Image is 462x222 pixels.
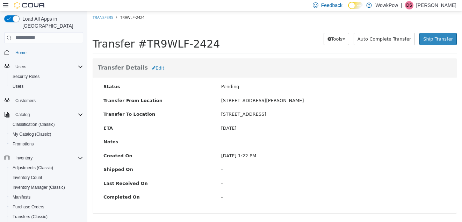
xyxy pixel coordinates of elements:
[13,110,83,119] span: Catalog
[13,74,39,79] span: Security Roles
[10,164,56,172] a: Adjustments (Classic)
[7,163,86,173] button: Adjustments (Classic)
[15,98,36,103] span: Customers
[10,193,83,201] span: Manifests
[10,130,54,138] a: My Catalog (Classic)
[10,51,364,63] h3: Transfer Details
[13,63,29,71] button: Users
[13,110,33,119] button: Catalog
[129,141,364,148] div: [DATE] 1:22 PM
[10,120,83,129] span: Classification (Classic)
[406,1,412,9] span: DS
[13,122,55,127] span: Classification (Classic)
[13,165,53,171] span: Adjustments (Classic)
[129,155,364,162] div: -
[1,95,86,106] button: Customers
[11,114,129,121] label: ETA
[244,25,255,30] span: Tools
[7,129,86,139] button: My Catalog (Classic)
[10,164,83,172] span: Adjustments (Classic)
[15,50,27,56] span: Home
[13,194,30,200] span: Manifests
[1,110,86,120] button: Catalog
[7,173,86,182] button: Inventory Count
[10,72,42,81] a: Security Roles
[10,183,68,192] a: Inventory Manager (Classic)
[13,141,34,147] span: Promotions
[7,72,86,81] button: Security Roles
[321,2,342,9] span: Feedback
[1,62,86,72] button: Users
[11,182,129,189] label: Completed On
[10,183,83,192] span: Inventory Manager (Classic)
[10,140,37,148] a: Promotions
[266,22,327,34] button: Auto Complete Transfer
[10,82,83,91] span: Users
[405,1,413,9] div: Drew Sargent
[1,48,86,58] button: Home
[10,140,83,148] span: Promotions
[5,3,26,9] a: Transfers
[129,182,364,189] div: -
[15,64,26,70] span: Users
[10,130,83,138] span: My Catalog (Classic)
[7,192,86,202] button: Manifests
[11,86,129,93] label: Transfer From Location
[11,169,129,176] label: Last Received On
[10,173,45,182] a: Inventory Count
[348,2,363,9] input: Dark Mode
[7,202,86,212] button: Purchase Orders
[11,127,129,134] label: Notes
[332,22,369,34] button: Ship Transfer
[375,1,398,9] p: WowkPow
[11,141,129,148] label: Created On
[5,27,132,39] span: Transfer #TR9WLF-2424
[401,1,402,9] p: |
[416,1,456,9] p: [PERSON_NAME]
[129,100,364,107] div: [STREET_ADDRESS]
[13,154,35,162] button: Inventory
[13,204,44,210] span: Purchase Orders
[11,155,129,162] label: Shipped On
[336,25,366,30] span: Ship Transfer
[13,96,38,105] a: Customers
[60,51,81,63] button: Edit
[10,203,83,211] span: Purchase Orders
[129,114,364,121] div: [DATE]
[7,81,86,91] button: Users
[20,15,83,29] span: Load All Apps in [GEOGRAPHIC_DATA]
[13,154,83,162] span: Inventory
[7,212,86,222] button: Transfers (Classic)
[236,22,262,34] button: Tools
[14,2,45,9] img: Cova
[13,131,51,137] span: My Catalog (Classic)
[13,96,83,105] span: Customers
[1,153,86,163] button: Inventory
[13,63,83,71] span: Users
[15,155,33,161] span: Inventory
[10,72,83,81] span: Security Roles
[13,185,65,190] span: Inventory Manager (Classic)
[10,82,26,91] a: Users
[13,84,23,89] span: Users
[7,182,86,192] button: Inventory Manager (Classic)
[10,203,47,211] a: Purchase Orders
[270,25,324,30] span: Auto Complete Transfer
[129,72,364,79] div: Pending
[129,169,364,176] div: -
[11,100,129,107] label: Transfer To Location
[10,193,33,201] a: Manifests
[13,48,83,57] span: Home
[10,173,83,182] span: Inventory Count
[10,213,50,221] a: Transfers (Classic)
[33,3,57,9] span: TR9WLF-2424
[7,120,86,129] button: Classification (Classic)
[15,112,30,117] span: Catalog
[13,49,29,57] a: Home
[13,214,48,220] span: Transfers (Classic)
[129,127,364,134] div: -
[11,72,129,79] label: Status
[13,175,42,180] span: Inventory Count
[10,213,83,221] span: Transfers (Classic)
